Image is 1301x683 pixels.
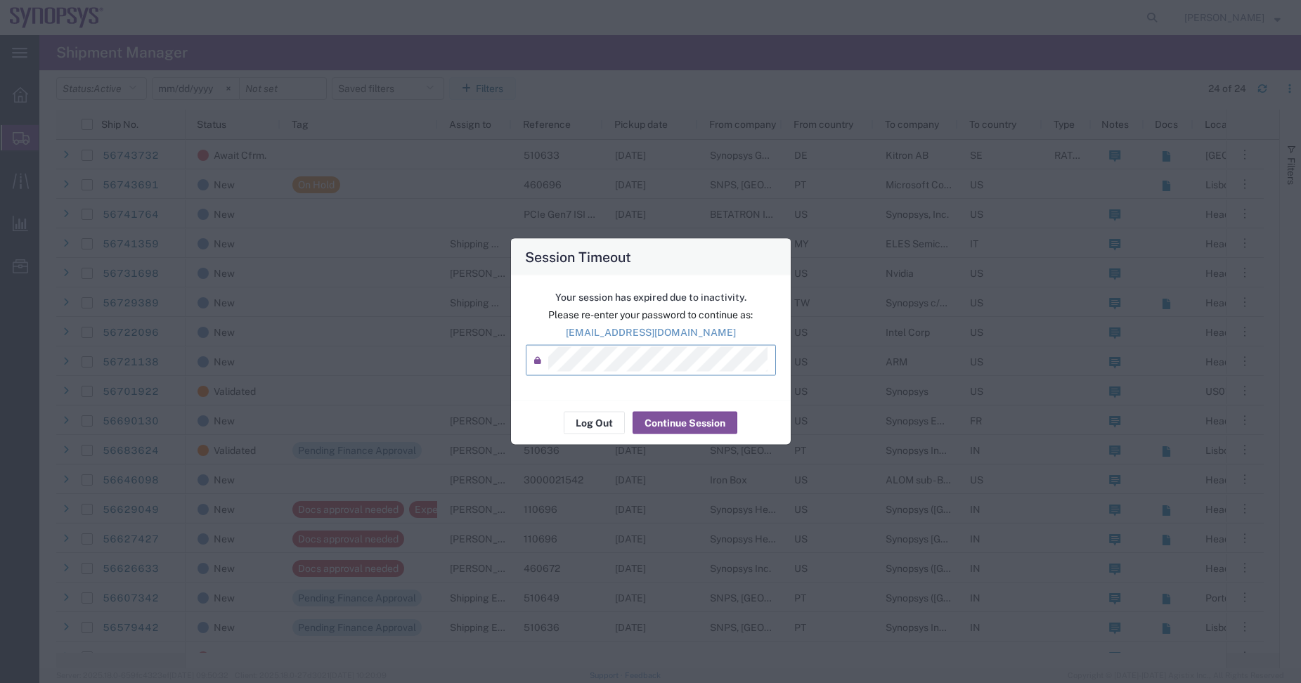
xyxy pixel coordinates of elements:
[633,412,737,434] button: Continue Session
[526,325,776,340] p: [EMAIL_ADDRESS][DOMAIN_NAME]
[526,308,776,323] p: Please re-enter your password to continue as:
[564,412,625,434] button: Log Out
[525,247,631,267] h4: Session Timeout
[526,290,776,305] p: Your session has expired due to inactivity.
